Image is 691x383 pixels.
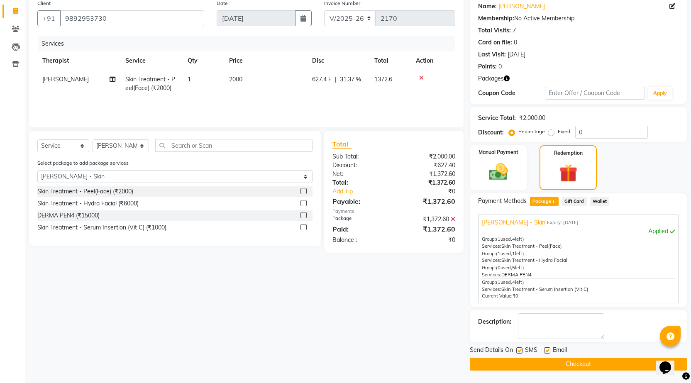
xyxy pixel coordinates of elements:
[394,196,461,206] div: ₹1,372.60
[648,87,672,100] button: Apply
[42,76,89,83] span: [PERSON_NAME]
[496,251,501,256] span: (1
[326,224,394,234] div: Paid:
[478,197,527,205] span: Payment Methods
[478,62,497,71] div: Points:
[551,200,556,205] span: 1
[183,51,224,70] th: Qty
[478,128,504,137] div: Discount:
[512,251,515,256] span: 1
[482,218,545,227] span: [PERSON_NAME] - Skin
[326,170,394,178] div: Net:
[37,51,120,70] th: Therapist
[530,197,559,206] span: Package
[482,236,496,242] span: Group:
[482,251,496,256] span: Group:
[513,26,516,35] div: 7
[394,215,461,224] div: ₹1,372.60
[326,215,394,224] div: Package
[496,265,524,271] span: used, left)
[553,346,567,356] span: Email
[37,10,61,26] button: +91
[478,14,514,23] div: Membership:
[496,279,501,285] span: (1
[496,236,524,242] span: used, left)
[478,38,512,47] div: Card on file:
[562,197,587,206] span: Gift Card
[501,257,567,263] span: Skin Treatment - Hydra Facial
[369,51,411,70] th: Total
[326,178,394,187] div: Total:
[512,265,515,271] span: 5
[525,346,537,356] span: SMS
[482,279,496,285] span: Group:
[478,14,679,23] div: No Active Membership
[519,114,545,122] div: ₹2,000.00
[482,286,501,292] span: Services:
[479,149,518,156] label: Manual Payment
[335,75,337,84] span: |
[478,26,511,35] div: Total Visits:
[483,161,514,183] img: _cash.svg
[125,76,175,92] span: Skin Treatment - Peel(Face) (₹2000)
[37,223,166,232] div: Skin Treatment - Serum Insertion (Vit C) (₹1000)
[498,62,502,71] div: 0
[590,197,610,206] span: Wallet
[326,152,394,161] div: Sub Total:
[496,236,501,242] span: (1
[38,36,461,51] div: Services
[501,243,562,249] span: Skin Treatment - Peel(Face)
[411,51,455,70] th: Action
[405,187,461,196] div: ₹0
[470,358,687,371] button: Checkout
[482,265,496,271] span: Group:
[656,350,683,375] iframe: chat widget
[374,76,392,83] span: 1372.6
[512,236,515,242] span: 4
[326,187,405,196] a: Add Tip
[37,199,139,208] div: Skin Treatment - Hydra Facial (₹6000)
[155,139,313,152] input: Search or Scan
[514,38,517,47] div: 0
[554,149,583,157] label: Redemption
[224,51,307,70] th: Price
[478,114,516,122] div: Service Total:
[332,140,352,149] span: Total
[513,293,518,299] span: ₹0
[340,75,361,84] span: 31.37 %
[518,128,545,135] label: Percentage
[326,161,394,170] div: Discount:
[496,251,524,256] span: used, left)
[229,76,242,83] span: 2000
[545,87,645,100] input: Enter Offer / Coupon Code
[394,178,461,187] div: ₹1,372.60
[512,279,515,285] span: 4
[326,236,394,244] div: Balance :
[478,50,506,59] div: Last Visit:
[37,211,100,220] div: DERMA PEN4 (₹15000)
[470,346,513,356] span: Send Details On
[498,2,545,11] a: [PERSON_NAME]
[478,2,497,11] div: Name:
[478,89,545,98] div: Coupon Code
[482,272,501,278] span: Services:
[496,265,501,271] span: (0
[496,279,524,285] span: used, left)
[478,317,511,326] div: Description:
[394,152,461,161] div: ₹2,000.00
[394,161,461,170] div: ₹627.40
[394,170,461,178] div: ₹1,372.60
[120,51,183,70] th: Service
[482,293,513,299] span: Current Value:
[37,187,133,196] div: Skin Treatment - Peel(Face) (₹2000)
[326,196,394,206] div: Payable:
[501,286,588,292] span: Skin Treatment - Serum Insertion (Vit C)
[394,224,461,234] div: ₹1,372.60
[554,162,583,184] img: _gift.svg
[508,50,525,59] div: [DATE]
[558,128,570,135] label: Fixed
[501,272,532,278] span: DERMA PEN4
[482,227,675,236] div: Applied
[482,257,501,263] span: Services:
[60,10,204,26] input: Search by Name/Mobile/Email/Code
